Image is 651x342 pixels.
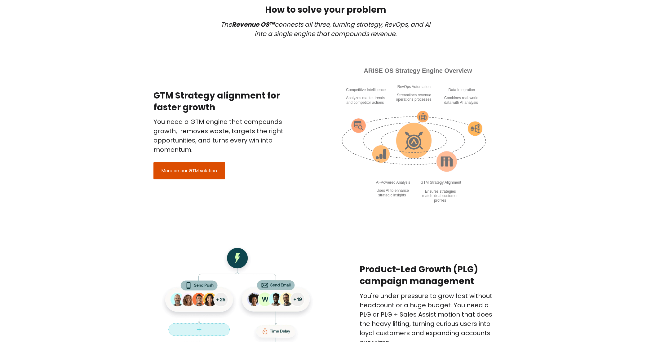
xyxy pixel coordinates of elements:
[330,54,498,215] img: ARISE OS systemised - visual selection
[153,4,498,16] h2: How to solve your problem
[221,20,430,38] em: The connects all three, turning strategy, RevOps, and AI into a single engine that compounds reve...
[153,117,291,154] p: You need a GTM engine that compounds growth, removes waste, targets the right opportunities, and ...
[153,90,291,113] h2: GTM Strategy alignment for faster growth
[153,162,225,179] a: More on our GTM solution
[232,20,275,29] strong: Revenue OS™
[360,264,498,287] h2: Product-Led Growth (PLG) campaign management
